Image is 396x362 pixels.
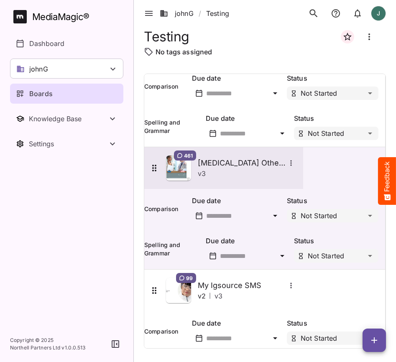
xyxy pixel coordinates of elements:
[378,157,396,205] button: Feedback
[286,158,296,168] button: More options for Alpha 1 Other Centered Selling Facilitator Guide
[349,5,366,22] button: notifications
[29,89,53,99] p: Boards
[13,10,123,23] a: MediaMagic®
[10,84,123,104] a: Boards
[160,8,194,18] a: johnG
[144,29,189,44] h1: Testing
[166,278,191,303] img: Asset Thumbnail
[192,318,284,328] p: Due date
[32,10,89,24] div: MediaMagic ®
[192,73,284,83] p: Due date
[198,280,286,291] h5: My Igsource SMS
[29,64,48,74] p: johnG
[156,47,212,57] p: No tags assigned
[287,196,378,206] p: Status
[308,130,345,137] p: Not Started
[166,156,191,181] img: Asset Thumbnail
[198,158,286,168] h5: [MEDICAL_DATA] Other Centered Selling Facilitator Guide
[144,47,154,57] img: tag-outline.svg
[327,5,344,22] button: notifications
[294,113,378,123] p: Status
[301,335,337,342] p: Not Started
[184,152,193,159] span: 461
[198,168,206,178] p: v 3
[305,5,322,22] button: search
[199,8,201,18] span: /
[215,291,222,301] p: v 3
[301,212,337,219] p: Not Started
[29,140,107,148] div: Settings
[10,344,86,352] p: Northell Partners Ltd v 1.0.0.513
[286,280,296,291] button: More options for My Igsource SMS
[10,33,123,54] a: Dashboard
[287,318,378,328] p: Status
[192,196,284,206] p: Due date
[209,292,211,300] span: |
[29,115,107,123] div: Knowledge Base
[294,236,378,246] p: Status
[10,109,123,129] nav: Knowledge Base
[287,73,378,83] p: Status
[206,236,290,246] p: Due date
[359,27,379,47] button: Board more options
[10,109,123,129] button: Toggle Knowledge Base
[308,252,345,259] p: Not Started
[301,90,337,97] p: Not Started
[206,113,290,123] p: Due date
[371,6,386,21] div: J
[29,38,64,48] p: Dashboard
[198,291,206,301] p: v2
[186,275,193,281] span: 99
[10,134,123,154] button: Toggle Settings
[10,337,86,344] p: Copyright © 2025
[10,134,123,154] nav: Settings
